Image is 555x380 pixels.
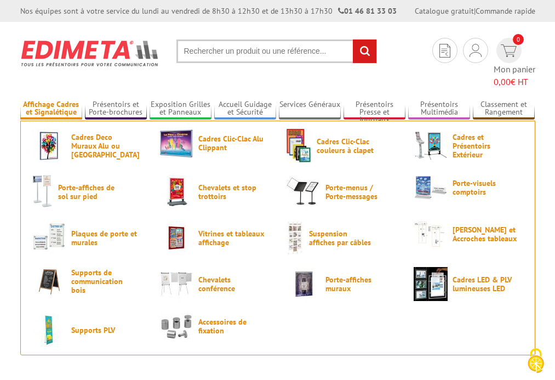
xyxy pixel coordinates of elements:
[198,317,264,335] span: Accessoires de fixation
[453,179,518,196] span: Porte-visuels comptoirs
[20,33,160,73] img: Présentoir, panneau, stand - Edimeta - PLV, affichage, mobilier bureau, entreprise
[287,175,396,209] a: Porte-menus / Porte-messages
[317,137,382,155] span: Cadres Clic-Clac couleurs à clapet
[58,183,124,201] span: Porte-affiches de sol sur pied
[470,44,482,57] img: devis rapide
[32,221,142,255] a: Plaques de porte et murales
[159,313,269,340] a: Accessoires de fixation
[287,267,396,301] a: Porte-affiches muraux
[198,229,264,247] span: Vitrines et tableaux affichage
[414,129,523,163] a: Cadres et Présentoirs Extérieur
[494,63,535,88] span: Mon panier
[513,34,524,45] span: 0
[287,129,396,163] a: Cadres Clic-Clac couleurs à clapet
[159,221,193,255] img: Vitrines et tableaux affichage
[494,38,535,88] a: devis rapide 0 Mon panier 0,00€ HT
[32,267,142,296] a: Supports de communication bois
[32,313,142,347] a: Supports PLV
[473,100,535,118] a: Classement et Rangement
[20,100,82,118] a: Affichage Cadres et Signalétique
[344,100,405,118] a: Présentoirs Presse et Journaux
[198,275,264,293] span: Chevalets conférence
[494,76,511,87] span: 0,00
[85,100,147,118] a: Présentoirs et Porte-brochures
[338,6,397,16] strong: 01 46 81 33 03
[32,175,142,209] a: Porte-affiches de sol sur pied
[325,183,391,201] span: Porte-menus / Porte-messages
[415,6,474,16] a: Catalogue gratuit
[414,267,523,301] a: Cadres LED & PLV lumineuses LED
[325,275,391,293] span: Porte-affiches muraux
[71,268,137,294] span: Supports de communication bois
[159,129,193,158] img: Cadres Clic-Clac Alu Clippant
[198,183,264,201] span: Chevalets et stop trottoirs
[287,175,321,209] img: Porte-menus / Porte-messages
[32,313,66,347] img: Supports PLV
[159,129,269,158] a: Cadres Clic-Clac Alu Clippant
[414,175,523,200] a: Porte-visuels comptoirs
[353,39,376,63] input: rechercher
[159,313,193,340] img: Accessoires de fixation
[176,39,377,63] input: Rechercher un produit ou une référence...
[71,326,137,334] span: Supports PLV
[32,175,53,209] img: Porte-affiches de sol sur pied
[439,44,450,58] img: devis rapide
[32,129,142,163] a: Cadres Deco Muraux Alu ou [GEOGRAPHIC_DATA]
[71,229,137,247] span: Plaques de porte et murales
[414,175,448,200] img: Porte-visuels comptoirs
[414,267,448,301] img: Cadres LED & PLV lumineuses LED
[287,221,304,255] img: Suspension affiches par câbles
[159,175,193,209] img: Chevalets et stop trottoirs
[287,267,321,301] img: Porte-affiches muraux
[32,221,66,255] img: Plaques de porte et murales
[517,343,555,380] button: Cookies (fenêtre modale)
[159,221,269,255] a: Vitrines et tableaux affichage
[414,221,448,247] img: Cimaises et Accroches tableaux
[32,267,66,296] img: Supports de communication bois
[522,347,550,375] img: Cookies (fenêtre modale)
[159,267,193,301] img: Chevalets conférence
[214,100,276,118] a: Accueil Guidage et Sécurité
[501,44,517,57] img: devis rapide
[408,100,470,118] a: Présentoirs Multimédia
[32,129,66,163] img: Cadres Deco Muraux Alu ou Bois
[159,267,269,301] a: Chevalets conférence
[453,275,518,293] span: Cadres LED & PLV lumineuses LED
[150,100,211,118] a: Exposition Grilles et Panneaux
[287,129,312,163] img: Cadres Clic-Clac couleurs à clapet
[415,5,535,16] div: |
[476,6,535,16] a: Commande rapide
[279,100,341,118] a: Services Généraux
[71,133,137,159] span: Cadres Deco Muraux Alu ou [GEOGRAPHIC_DATA]
[287,221,396,255] a: Suspension affiches par câbles
[198,134,264,152] span: Cadres Clic-Clac Alu Clippant
[20,5,397,16] div: Nos équipes sont à votre service du lundi au vendredi de 8h30 à 12h30 et de 13h30 à 17h30
[494,76,535,88] span: € HT
[414,221,523,247] a: [PERSON_NAME] et Accroches tableaux
[453,133,518,159] span: Cadres et Présentoirs Extérieur
[159,175,269,209] a: Chevalets et stop trottoirs
[309,229,375,247] span: Suspension affiches par câbles
[414,129,448,163] img: Cadres et Présentoirs Extérieur
[453,225,518,243] span: [PERSON_NAME] et Accroches tableaux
